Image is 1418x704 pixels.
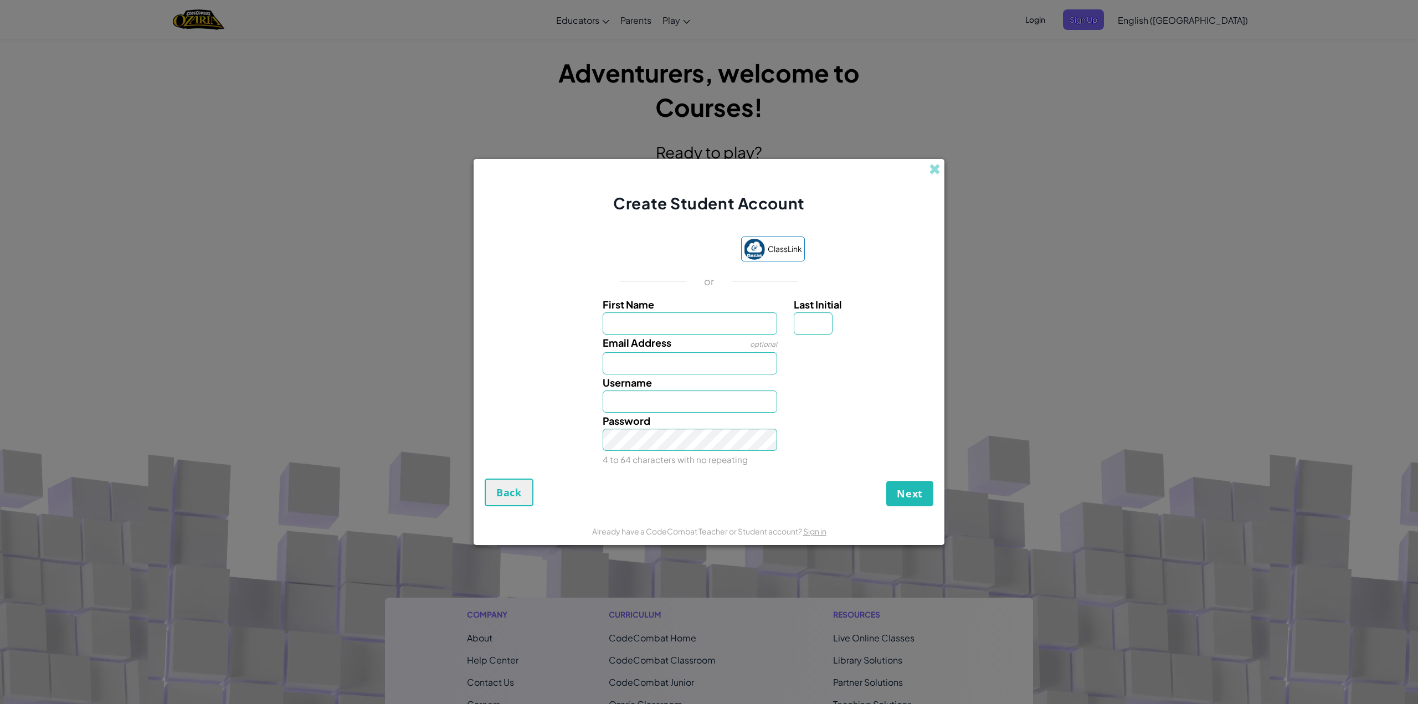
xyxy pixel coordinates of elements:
a: Sign in [803,526,826,536]
span: Back [496,486,522,499]
span: Last Initial [794,298,842,311]
span: First Name [603,298,654,311]
img: classlink-logo-small.png [744,239,765,260]
span: Create Student Account [613,193,804,213]
span: Password [603,414,650,427]
span: Next [897,487,923,500]
iframe: Sign in with Google Button [608,238,736,263]
button: Next [886,481,933,506]
span: ClassLink [768,241,802,257]
span: Email Address [603,336,671,349]
p: or [704,275,715,288]
span: Username [603,376,652,389]
button: Back [485,479,533,506]
small: 4 to 64 characters with no repeating [603,454,748,465]
span: Already have a CodeCombat Teacher or Student account? [592,526,803,536]
span: optional [750,340,777,348]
